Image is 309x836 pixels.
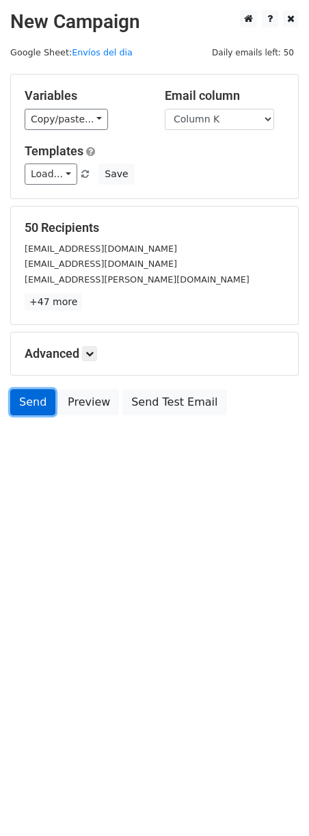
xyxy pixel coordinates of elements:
a: Templates [25,144,83,158]
small: Google Sheet: [10,47,133,57]
a: +47 more [25,293,82,311]
button: Save [98,164,134,185]
a: Copy/paste... [25,109,108,130]
a: Daily emails left: 50 [207,47,299,57]
h5: Variables [25,88,144,103]
div: Widget de chat [241,770,309,836]
h5: Advanced [25,346,284,361]
a: Load... [25,164,77,185]
h5: Email column [165,88,284,103]
iframe: Chat Widget [241,770,309,836]
a: Send [10,389,55,415]
small: [EMAIL_ADDRESS][DOMAIN_NAME] [25,244,177,254]
span: Daily emails left: 50 [207,45,299,60]
a: Send Test Email [122,389,226,415]
h2: New Campaign [10,10,299,34]
a: Envíos del dia [72,47,133,57]
small: [EMAIL_ADDRESS][DOMAIN_NAME] [25,259,177,269]
h5: 50 Recipients [25,220,284,235]
a: Preview [59,389,119,415]
small: [EMAIL_ADDRESS][PERSON_NAME][DOMAIN_NAME] [25,274,250,285]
